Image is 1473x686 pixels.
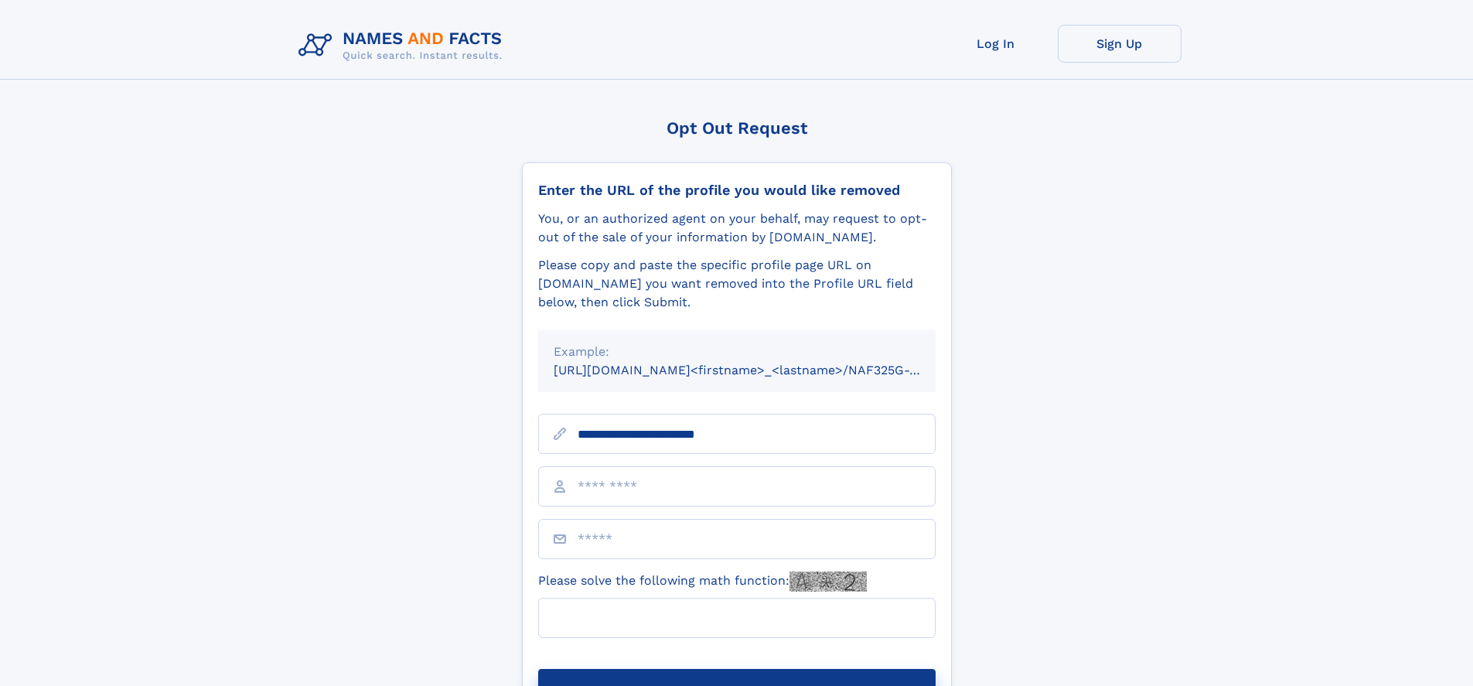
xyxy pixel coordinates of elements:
div: Enter the URL of the profile you would like removed [538,182,936,199]
div: Please copy and paste the specific profile page URL on [DOMAIN_NAME] you want removed into the Pr... [538,256,936,312]
small: [URL][DOMAIN_NAME]<firstname>_<lastname>/NAF325G-xxxxxxxx [554,363,965,377]
div: You, or an authorized agent on your behalf, may request to opt-out of the sale of your informatio... [538,210,936,247]
label: Please solve the following math function: [538,572,867,592]
a: Log In [934,25,1058,63]
div: Opt Out Request [522,118,952,138]
a: Sign Up [1058,25,1181,63]
div: Example: [554,343,920,361]
img: Logo Names and Facts [292,25,515,67]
